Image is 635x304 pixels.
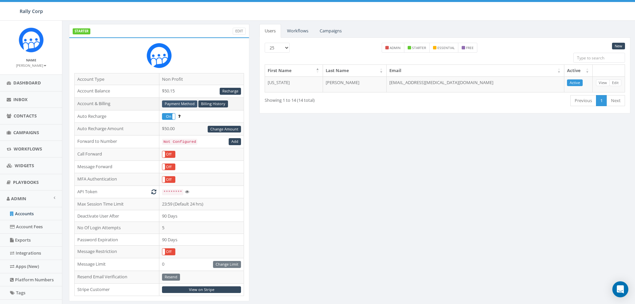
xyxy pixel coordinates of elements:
[564,65,593,76] th: Active: activate to sort column ascending
[612,43,625,50] a: New
[233,28,246,35] a: Edit
[19,27,44,52] img: Icon_1.png
[16,62,46,68] a: [PERSON_NAME]
[162,164,175,171] div: OnOff
[75,73,159,85] td: Account Type
[437,45,455,50] small: essential
[162,151,175,158] div: OnOff
[75,198,159,210] td: Max Session Time Limit
[314,24,347,38] a: Campaigns
[265,76,323,92] td: [US_STATE]
[466,45,474,50] small: free
[162,249,175,255] label: Off
[13,129,39,135] span: Campaigns
[159,222,244,234] td: 5
[75,135,159,148] td: Forward to Number
[75,186,159,198] td: API Token
[259,24,281,38] a: Users
[75,210,159,222] td: Deactivate User After
[162,176,175,183] div: OnOff
[282,24,314,38] a: Workflows
[75,283,159,296] td: Stripe Customer
[75,234,159,246] td: Password Expiration
[75,85,159,98] td: Account Balance
[159,198,244,210] td: 23:59 (Default 24 hrs)
[162,113,175,120] label: On
[14,113,37,119] span: Contacts
[178,113,180,119] span: Enable to prevent campaign failure.
[265,65,323,76] th: First Name: activate to sort column descending
[323,65,387,76] th: Last Name: activate to sort column ascending
[323,76,387,92] td: [PERSON_NAME]
[11,196,26,202] span: Admin
[570,95,596,106] a: Previous
[159,73,244,85] td: Non Profit
[13,96,28,102] span: Inbox
[75,246,159,258] td: Message Restriction
[15,163,34,169] span: Widgets
[596,79,610,86] a: View
[387,76,564,92] td: [EMAIL_ADDRESS][MEDICAL_DATA][DOMAIN_NAME]
[162,248,175,255] div: OnOff
[159,234,244,246] td: 90 Days
[387,65,564,76] th: Email: activate to sort column ascending
[20,8,43,14] span: Rally Corp
[208,126,241,133] a: Change Amount
[162,139,197,145] code: Not Configured
[607,95,625,106] a: Next
[75,110,159,123] td: Auto Recharge
[229,138,241,145] a: Add
[75,271,159,283] td: Resend Email Verification
[162,100,197,107] a: Payment Method
[612,281,628,297] div: Open Intercom Messenger
[16,63,46,68] small: [PERSON_NAME]
[13,179,39,185] span: Playbooks
[159,123,244,135] td: $50.00
[265,94,409,103] div: Showing 1 to 14 (14 total)
[159,85,244,98] td: $50.15
[147,43,172,68] img: Rally_Corp_Icon.png
[596,95,607,106] a: 1
[75,258,159,271] td: Message Limit
[75,148,159,161] td: Call Forward
[162,113,175,120] div: OnOff
[73,28,90,34] label: STARTER
[609,79,621,86] a: Edit
[75,97,159,110] td: Account & Billing
[159,258,244,271] td: 0
[198,100,228,107] a: Billing History
[390,45,401,50] small: admin
[162,177,175,183] label: Off
[26,58,36,62] small: Name
[75,161,159,173] td: Message Forward
[13,80,41,86] span: Dashboard
[14,146,42,152] span: Workflows
[220,88,241,95] a: Recharge
[162,151,175,158] label: Off
[162,164,175,170] label: Off
[151,190,156,194] i: Generate New Token
[412,45,426,50] small: starter
[75,222,159,234] td: No Of Login Attempts
[75,173,159,186] td: MFA Authentication
[159,210,244,222] td: 90 Days
[162,286,241,293] a: View on Stripe
[567,79,583,86] a: Active
[75,123,159,135] td: Auto Recharge Amount
[573,53,625,63] input: Type to search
